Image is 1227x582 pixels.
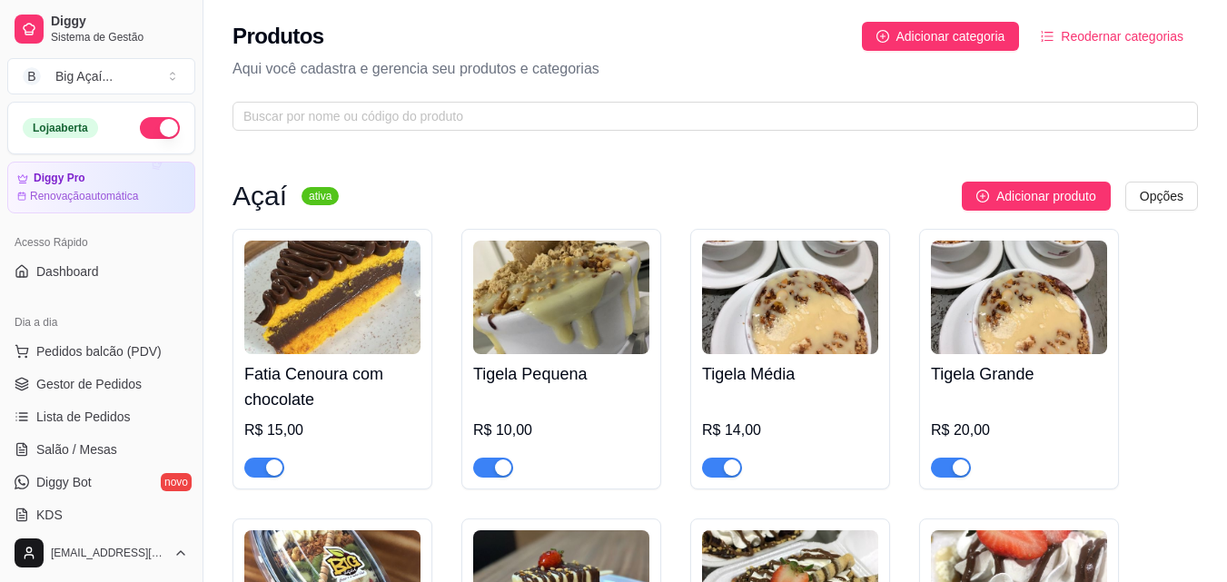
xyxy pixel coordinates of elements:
[473,241,649,354] img: product-image
[140,117,180,139] button: Alterar Status
[7,337,195,366] button: Pedidos balcão (PDV)
[962,182,1111,211] button: Adicionar produto
[976,190,989,202] span: plus-circle
[36,262,99,281] span: Dashboard
[1140,186,1183,206] span: Opções
[30,189,138,203] article: Renovação automática
[7,468,195,497] a: Diggy Botnovo
[7,7,195,51] a: DiggySistema de Gestão
[51,546,166,560] span: [EMAIL_ADDRESS][DOMAIN_NAME]
[7,500,195,529] a: KDS
[1026,22,1198,51] button: Reodernar categorias
[1125,182,1198,211] button: Opções
[7,370,195,399] a: Gestor de Pedidos
[23,67,41,85] span: B
[7,531,195,575] button: [EMAIL_ADDRESS][DOMAIN_NAME]
[702,241,878,354] img: product-image
[244,241,421,354] img: product-image
[36,473,92,491] span: Diggy Bot
[7,402,195,431] a: Lista de Pedidos
[34,172,85,185] article: Diggy Pro
[7,308,195,337] div: Dia a dia
[51,14,188,30] span: Diggy
[7,58,195,94] button: Select a team
[473,419,649,441] div: R$ 10,00
[896,26,1005,46] span: Adicionar categoria
[23,118,98,138] div: Loja aberta
[931,241,1107,354] img: product-image
[51,30,188,44] span: Sistema de Gestão
[7,228,195,257] div: Acesso Rápido
[7,435,195,464] a: Salão / Mesas
[233,58,1198,80] p: Aqui você cadastra e gerencia seu produtos e categorias
[7,257,195,286] a: Dashboard
[36,440,117,459] span: Salão / Mesas
[702,419,878,441] div: R$ 14,00
[7,162,195,213] a: Diggy ProRenovaçãoautomática
[244,419,421,441] div: R$ 15,00
[931,419,1107,441] div: R$ 20,00
[243,106,1173,126] input: Buscar por nome ou código do produto
[55,67,113,85] div: Big Açaí ...
[1061,26,1183,46] span: Reodernar categorias
[244,361,421,412] h4: Fatia Cenoura com chocolate
[302,187,339,205] sup: ativa
[36,408,131,426] span: Lista de Pedidos
[862,22,1020,51] button: Adicionar categoria
[36,506,63,524] span: KDS
[36,375,142,393] span: Gestor de Pedidos
[702,361,878,387] h4: Tigela Média
[36,342,162,360] span: Pedidos balcão (PDV)
[1041,30,1054,43] span: ordered-list
[473,361,649,387] h4: Tigela Pequena
[931,361,1107,387] h4: Tigela Grande
[996,186,1096,206] span: Adicionar produto
[233,22,324,51] h2: Produtos
[876,30,889,43] span: plus-circle
[233,185,287,207] h3: Açaí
